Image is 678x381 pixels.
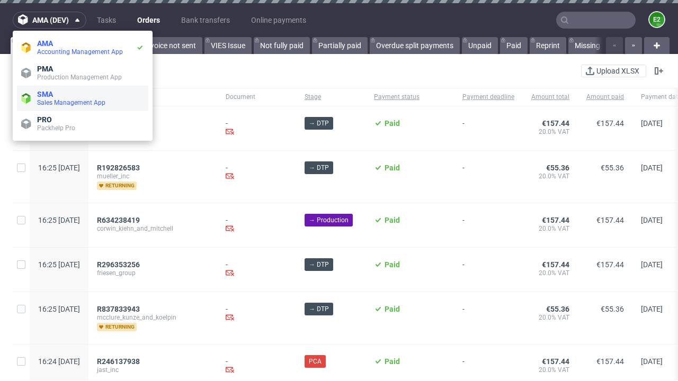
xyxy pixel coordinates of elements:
span: Paid [385,305,400,313]
a: Invoice not sent [138,37,202,54]
span: €157.44 [542,119,569,128]
a: PMAProduction Management App [17,60,148,86]
span: 20.0% VAT [531,172,569,180]
span: Stage [305,93,357,102]
a: Bank transfers [175,12,236,29]
span: €157.44 [596,260,624,269]
span: Paid [385,216,400,224]
a: Orders [131,12,166,29]
span: 16:25 [DATE] [38,305,80,313]
span: [DATE] [641,260,663,269]
span: R634238419 [97,216,140,224]
span: R192826583 [97,164,140,172]
span: Accounting Management App [37,48,123,56]
span: - [462,164,514,190]
span: 20.0% VAT [531,313,569,322]
span: PCA [309,357,322,366]
span: €157.44 [542,260,569,269]
span: - [462,260,514,279]
span: koepp_dare [97,128,209,136]
span: Order ID [97,93,209,102]
span: Paid [385,119,400,128]
span: €157.44 [596,357,624,366]
span: jast_inc [97,366,209,374]
span: [DATE] [641,305,663,313]
span: - [462,357,514,376]
span: [DATE] [641,119,663,128]
span: Amount total [531,93,569,102]
a: Partially paid [312,37,368,54]
div: - [226,119,288,138]
a: Missing invoice [568,37,631,54]
div: - [226,305,288,323]
span: → Production [309,215,349,225]
span: €55.36 [601,164,624,172]
figcaption: e2 [649,12,664,27]
span: → DTP [309,260,329,269]
a: Reprint [530,37,566,54]
span: Paid [385,260,400,269]
span: 20.0% VAT [531,224,569,233]
span: Paid [385,164,400,172]
a: SMASales Management App [17,86,148,111]
span: 20.0% VAT [531,128,569,136]
span: [DATE] [641,357,663,366]
span: → DTP [309,304,329,314]
span: €55.36 [546,305,569,313]
span: Document [226,93,288,102]
span: 16:24 [DATE] [38,357,80,366]
span: Upload XLSX [594,67,641,75]
span: [DATE] [641,164,663,172]
a: PROPackhelp Pro [17,111,148,137]
a: Paid [500,37,528,54]
a: R192826583 [97,164,142,172]
span: → DTP [309,119,329,128]
a: Not fully paid [254,37,310,54]
span: SMA [37,90,53,98]
span: returning [97,182,137,190]
span: corwin_kiehn_and_mitchell [97,224,209,233]
span: - [462,119,514,138]
a: Online payments [245,12,313,29]
button: Upload XLSX [581,65,646,77]
a: Overdue split payments [370,37,460,54]
span: returning [97,323,137,331]
a: VIES Issue [204,37,252,54]
span: Production Management App [37,74,122,81]
span: Amount paid [586,93,624,102]
span: R296353256 [97,260,140,269]
span: mcclure_kunze_and_koelpin [97,313,209,322]
a: R837833943 [97,305,142,313]
a: All [11,37,41,54]
span: €55.36 [601,305,624,313]
a: Tasks [91,12,122,29]
span: R246137938 [97,357,140,366]
div: - [226,260,288,279]
span: Payment deadline [462,93,514,102]
span: Payment status [374,93,445,102]
span: €157.44 [596,216,624,224]
div: - [226,164,288,182]
span: mueller_inc [97,172,209,180]
span: Sales Management App [37,99,105,106]
span: PMA [37,65,53,73]
span: Packhelp Pro [37,124,75,132]
span: 16:25 [DATE] [38,164,80,172]
span: → DTP [309,163,329,173]
span: ama (dev) [32,16,69,24]
span: Paid [385,357,400,366]
span: €157.44 [542,216,569,224]
span: R837833943 [97,305,140,313]
span: €157.44 [596,119,624,128]
span: 16:25 [DATE] [38,260,80,269]
span: €157.44 [542,357,569,366]
span: friesen_group [97,269,209,277]
a: Unpaid [462,37,498,54]
span: AMA [37,39,53,48]
span: €55.36 [546,164,569,172]
span: [DATE] [641,216,663,224]
span: 20.0% VAT [531,269,569,277]
span: - [462,216,514,234]
a: R246137938 [97,357,142,366]
span: PRO [37,115,52,124]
